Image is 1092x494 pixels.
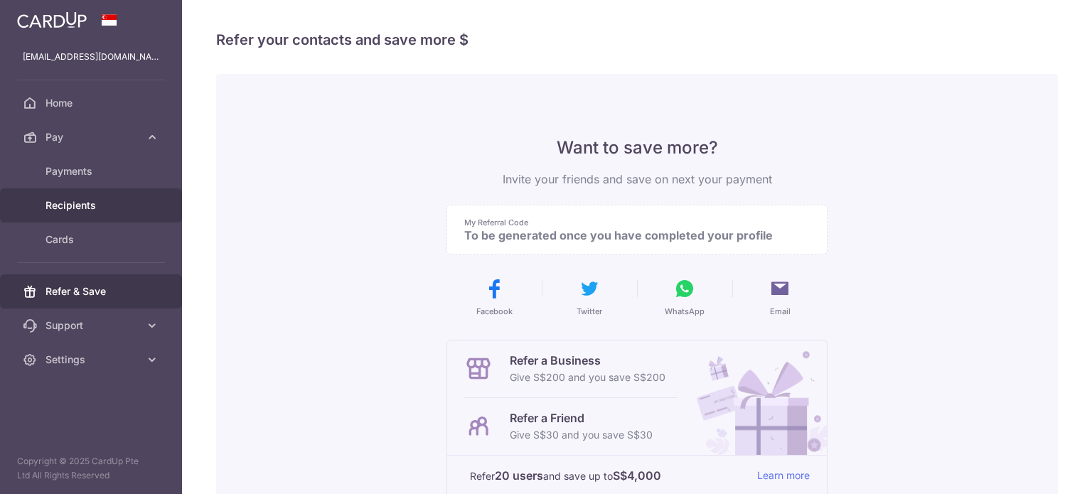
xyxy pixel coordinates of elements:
button: Email [738,277,822,317]
span: Twitter [577,306,602,317]
p: Give S$30 and you save S$30 [510,426,653,444]
p: My Referral Code [464,217,798,228]
h4: Refer your contacts and save more $ [216,28,1058,51]
span: Help [32,10,61,23]
strong: S$4,000 [613,467,661,484]
img: Refer [683,340,827,455]
a: Learn more [757,467,810,485]
strong: 20 users [495,467,543,484]
p: Invite your friends and save on next your payment [446,171,828,188]
span: WhatsApp [665,306,705,317]
img: CardUp [17,11,87,28]
p: Refer and save up to [470,467,746,485]
span: Home [45,96,139,110]
p: Refer a Business [510,352,665,369]
span: Facebook [476,306,513,317]
span: Payments [45,164,139,178]
p: [EMAIL_ADDRESS][DOMAIN_NAME] [23,50,159,64]
p: Want to save more? [446,136,828,159]
span: Email [770,306,791,317]
span: Pay [45,130,139,144]
span: Support [45,318,139,333]
button: WhatsApp [643,277,727,317]
p: Refer a Friend [510,409,653,426]
span: Settings [45,353,139,367]
span: Cards [45,232,139,247]
span: Refer & Save [45,284,139,299]
p: Give S$200 and you save S$200 [510,369,665,386]
button: Facebook [452,277,536,317]
button: Twitter [547,277,631,317]
span: Recipients [45,198,139,213]
p: To be generated once you have completed your profile [464,228,798,242]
